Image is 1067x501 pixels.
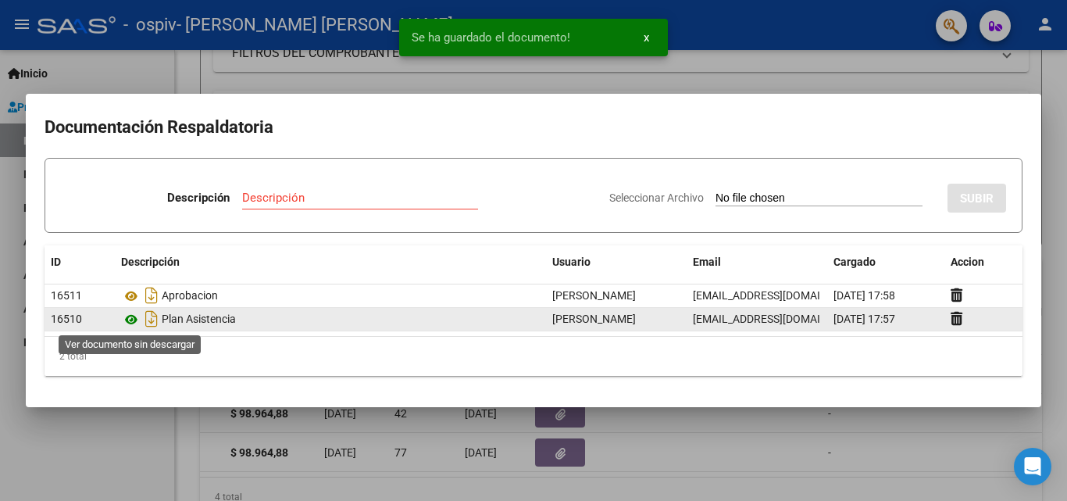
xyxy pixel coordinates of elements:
span: SUBIR [960,191,994,206]
span: [DATE] 17:57 [833,313,895,325]
div: Aprobacion [121,283,540,308]
i: Descargar documento [141,306,162,331]
button: x [631,23,662,52]
span: 16511 [51,289,82,302]
span: Se ha guardado el documento! [412,30,570,45]
span: Usuario [552,256,591,268]
span: ID [51,256,61,268]
datatable-header-cell: Email [687,245,827,279]
datatable-header-cell: Usuario [546,245,687,279]
div: Open Intercom Messenger [1014,448,1051,485]
datatable-header-cell: ID [45,245,115,279]
span: Email [693,256,721,268]
span: Descripción [121,256,180,268]
span: [EMAIL_ADDRESS][DOMAIN_NAME] [693,289,866,302]
datatable-header-cell: Cargado [827,245,944,279]
span: Seleccionar Archivo [609,191,704,204]
span: [EMAIL_ADDRESS][DOMAIN_NAME] [693,313,866,325]
span: 16510 [51,313,82,325]
datatable-header-cell: Accion [944,245,1022,279]
div: Plan Asistencia [121,306,540,331]
span: Cargado [833,256,876,268]
span: Accion [951,256,984,268]
span: x [644,30,649,45]
span: [DATE] 17:58 [833,289,895,302]
span: [PERSON_NAME] [552,313,636,325]
i: Descargar documento [141,283,162,308]
h2: Documentación Respaldatoria [45,113,1022,142]
datatable-header-cell: Descripción [115,245,546,279]
span: [PERSON_NAME] [552,289,636,302]
p: Descripción [167,189,230,207]
div: 2 total [45,337,1022,376]
button: SUBIR [947,184,1006,213]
